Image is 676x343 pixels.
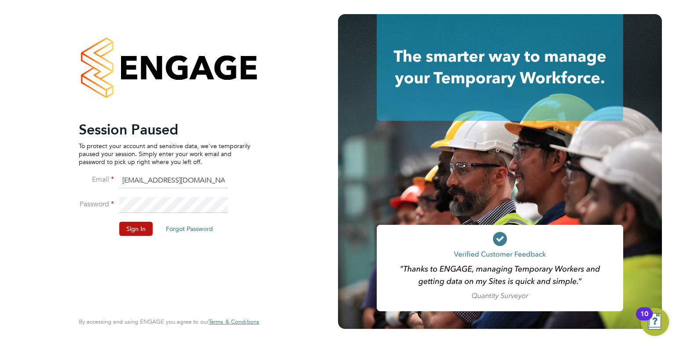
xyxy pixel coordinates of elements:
label: Email [79,175,114,184]
p: To protect your account and sensitive data, we've temporarily paused your session. Simply enter y... [79,142,250,166]
button: Open Resource Center, 10 new notifications [641,308,669,336]
label: Password [79,200,114,209]
input: Enter your work email... [119,173,228,189]
span: By accessing and using ENGAGE you agree to our [79,318,259,325]
h2: Session Paused [79,121,250,138]
button: Sign In [119,222,153,236]
div: 10 [640,314,648,325]
button: Forgot Password [159,222,220,236]
a: Terms & Conditions [209,318,259,325]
